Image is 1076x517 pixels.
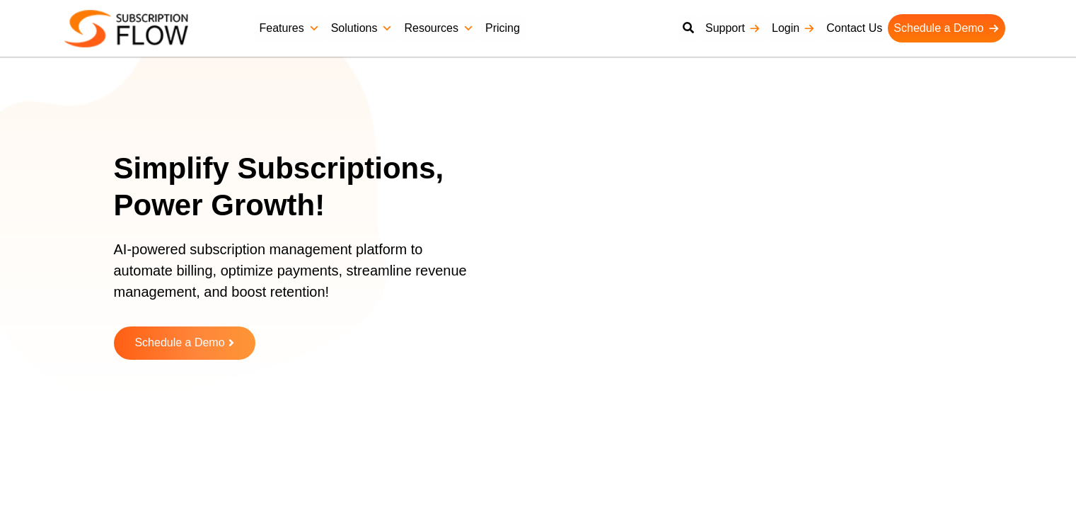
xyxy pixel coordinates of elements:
[480,14,526,42] a: Pricing
[114,150,499,225] h1: Simplify Subscriptions, Power Growth!
[134,337,224,349] span: Schedule a Demo
[325,14,399,42] a: Solutions
[114,326,255,360] a: Schedule a Demo
[64,10,188,47] img: Subscriptionflow
[766,14,821,42] a: Login
[821,14,888,42] a: Contact Us
[888,14,1005,42] a: Schedule a Demo
[700,14,766,42] a: Support
[254,14,325,42] a: Features
[114,239,482,317] p: AI-powered subscription management platform to automate billing, optimize payments, streamline re...
[398,14,479,42] a: Resources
